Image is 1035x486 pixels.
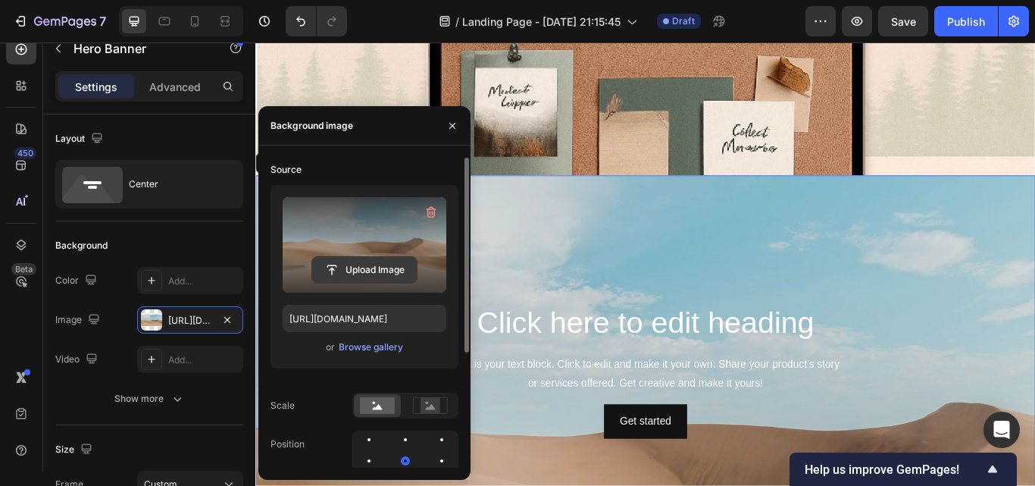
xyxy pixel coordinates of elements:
[339,340,403,354] div: Browse gallery
[406,422,502,462] button: Get started
[55,271,100,291] div: Color
[149,79,201,95] p: Advanced
[805,462,983,477] span: Help us improve GemPages!
[55,310,103,331] div: Image
[55,385,243,412] button: Show more
[286,6,347,36] div: Undo/Redo
[99,12,106,30] p: 7
[947,14,985,30] div: Publish
[805,460,1002,478] button: Show survey - Help us improve GemPages!
[168,353,239,367] div: Add...
[270,437,305,451] div: Position
[462,14,621,30] span: Landing Page - [DATE] 21:15:45
[168,314,212,328] div: [URL][DOMAIN_NAME]
[983,412,1020,448] div: Open Intercom Messenger
[311,256,417,284] button: Upload Image
[14,147,36,159] div: 450
[326,338,335,356] span: or
[338,340,404,355] button: Browse gallery
[6,6,113,36] button: 7
[55,440,95,460] div: Size
[19,134,80,148] div: Hero Banner
[11,263,36,275] div: Beta
[168,274,239,288] div: Add...
[270,163,302,177] div: Source
[891,15,916,28] span: Save
[270,399,295,412] div: Scale
[424,431,484,453] div: Get started
[878,6,928,36] button: Save
[12,364,897,411] div: This is your text block. Click to edit and make it your own. Share your product's story or servic...
[55,239,108,252] div: Background
[455,14,459,30] span: /
[672,14,695,28] span: Draft
[255,42,1035,486] iframe: Design area
[12,303,897,352] h2: Click here to edit heading
[270,119,353,133] div: Background image
[55,129,106,149] div: Layout
[283,305,446,332] input: https://example.com/image.jpg
[75,79,117,95] p: Settings
[55,350,101,370] div: Video
[129,167,221,202] div: Center
[73,39,202,58] p: Hero Banner
[934,6,998,36] button: Publish
[114,391,185,406] div: Show more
